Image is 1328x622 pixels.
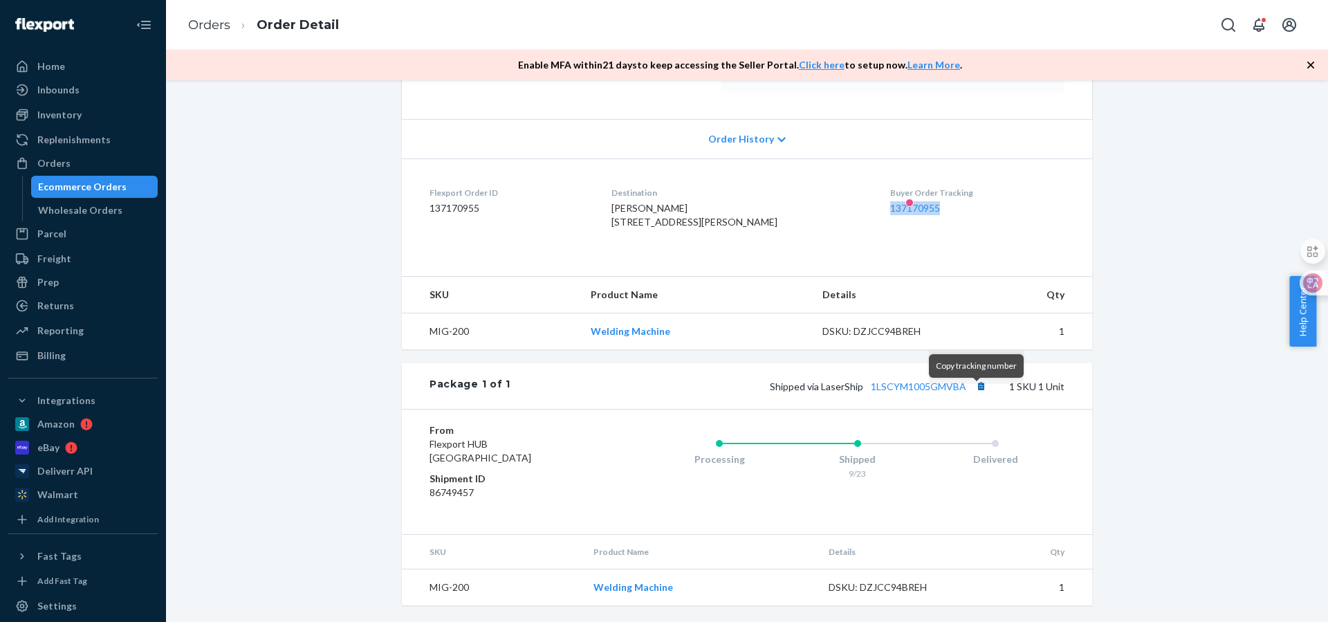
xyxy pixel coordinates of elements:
a: Inbounds [8,79,158,101]
span: Copy tracking number [936,360,1017,371]
div: DSKU: DZJCC94BREH [829,580,959,594]
div: Add Fast Tag [37,575,87,587]
div: Deliverr API [37,464,93,478]
button: Integrations [8,390,158,412]
a: Prep [8,271,158,293]
a: Order Detail [257,17,339,33]
div: Walmart [37,488,78,502]
dt: Shipment ID [430,472,595,486]
div: Amazon [37,417,75,431]
div: Inventory [37,108,82,122]
div: 1 SKU 1 Unit [510,377,1064,395]
div: DSKU: DZJCC94BREH [822,324,952,338]
a: Add Fast Tag [8,573,158,589]
div: Inbounds [37,83,80,97]
div: Reporting [37,324,84,338]
div: 9/23 [788,468,927,479]
span: [PERSON_NAME] [STREET_ADDRESS][PERSON_NAME] [611,202,777,228]
div: Processing [650,452,788,466]
a: Settings [8,595,158,617]
a: Replenishments [8,129,158,151]
a: Add Integration [8,511,158,528]
button: Fast Tags [8,545,158,567]
p: Enable MFA within 21 days to keep accessing the Seller Portal. to setup now. . [518,58,962,72]
a: Deliverr API [8,460,158,482]
td: 1 [963,313,1092,350]
span: Flexport HUB [GEOGRAPHIC_DATA] [430,438,531,464]
a: Wholesale Orders [31,199,158,221]
div: Wholesale Orders [38,203,122,217]
a: Welding Machine [593,581,673,593]
div: Prep [37,275,59,289]
div: Shipped [788,452,927,466]
div: Replenishments [37,133,111,147]
div: Add Integration [37,513,99,525]
a: Click here [799,59,845,71]
button: Open account menu [1275,11,1303,39]
div: eBay [37,441,59,455]
a: 137170955 [890,202,940,214]
a: Returns [8,295,158,317]
div: Orders [37,156,71,170]
span: Order History [708,132,774,146]
button: Open notifications [1245,11,1273,39]
div: Home [37,60,65,73]
dd: 137170955 [430,201,589,215]
td: MIG-200 [402,569,582,606]
button: Close Navigation [130,11,158,39]
div: Fast Tags [37,549,82,563]
span: Shipped via LaserShip [770,381,990,392]
div: Ecommerce Orders [38,180,127,194]
th: Details [818,535,970,569]
th: SKU [402,535,582,569]
div: Integrations [37,394,95,408]
dd: 86749457 [430,486,595,500]
a: Home [8,55,158,77]
div: Parcel [37,227,66,241]
img: Flexport logo [15,18,74,32]
dt: Buyer Order Tracking [890,187,1064,199]
button: Open Search Box [1215,11,1242,39]
a: Amazon [8,413,158,435]
th: Qty [963,277,1092,313]
th: Product Name [580,277,811,313]
a: Orders [188,17,230,33]
a: Learn More [907,59,960,71]
th: Details [811,277,963,313]
a: Walmart [8,484,158,506]
div: Freight [37,252,71,266]
div: Billing [37,349,66,363]
a: Billing [8,345,158,367]
a: Ecommerce Orders [31,176,158,198]
ol: breadcrumbs [177,5,350,46]
a: Parcel [8,223,158,245]
a: 1LSCYM1005GMVBA [871,381,966,392]
a: Inventory [8,104,158,126]
button: Copy tracking number [972,377,990,395]
td: MIG-200 [402,313,580,350]
button: Help Center [1289,276,1316,347]
td: 1 [969,569,1092,606]
div: Package 1 of 1 [430,377,510,395]
dt: Destination [611,187,869,199]
a: eBay [8,437,158,459]
th: SKU [402,277,580,313]
div: Returns [37,299,74,313]
th: Product Name [582,535,818,569]
a: Orders [8,152,158,174]
a: Welding Machine [591,325,670,337]
div: Settings [37,599,77,613]
dt: From [430,423,595,437]
a: Reporting [8,320,158,342]
th: Qty [969,535,1092,569]
a: Freight [8,248,158,270]
dt: Flexport Order ID [430,187,589,199]
div: Delivered [926,452,1064,466]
